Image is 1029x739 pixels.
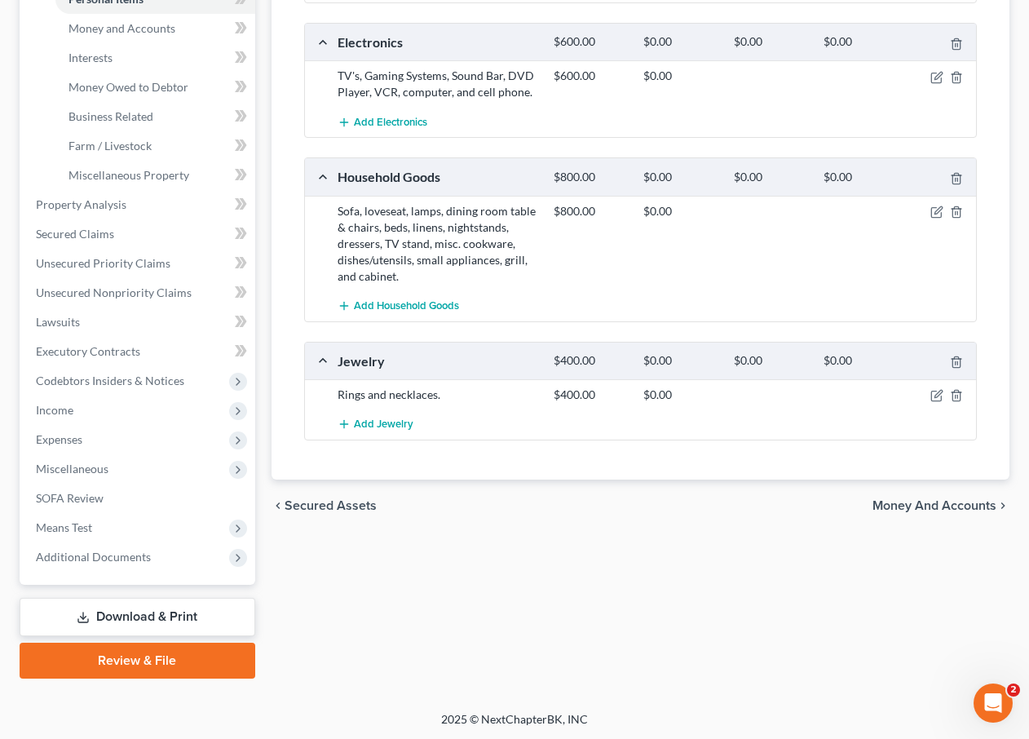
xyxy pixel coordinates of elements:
[545,387,635,403] div: $400.00
[55,131,255,161] a: Farm / Livestock
[635,34,725,50] div: $0.00
[55,73,255,102] a: Money Owed to Debtor
[20,643,255,679] a: Review & File
[36,462,108,476] span: Miscellaneous
[872,499,1009,512] button: Money and Accounts chevron_right
[635,353,725,369] div: $0.00
[726,34,815,50] div: $0.00
[545,68,635,84] div: $600.00
[726,353,815,369] div: $0.00
[996,499,1009,512] i: chevron_right
[1007,684,1020,697] span: 2
[68,21,175,35] span: Money and Accounts
[23,249,255,278] a: Unsecured Priority Claims
[272,499,377,512] button: chevron_left Secured Assets
[285,499,377,512] span: Secured Assets
[36,403,73,417] span: Income
[36,315,80,329] span: Lawsuits
[872,499,996,512] span: Money and Accounts
[815,170,905,185] div: $0.00
[55,102,255,131] a: Business Related
[68,109,153,123] span: Business Related
[272,499,285,512] i: chevron_left
[338,107,427,137] button: Add Electronics
[55,43,255,73] a: Interests
[36,520,92,534] span: Means Test
[329,387,545,403] div: Rings and necklaces.
[36,256,170,270] span: Unsecured Priority Claims
[36,491,104,505] span: SOFA Review
[354,418,413,431] span: Add Jewelry
[36,344,140,358] span: Executory Contracts
[545,170,635,185] div: $800.00
[36,227,114,241] span: Secured Claims
[36,285,192,299] span: Unsecured Nonpriority Claims
[68,80,188,94] span: Money Owed to Debtor
[635,203,725,219] div: $0.00
[329,203,545,285] div: Sofa, loveseat, lamps, dining room table & chairs, beds, linens, nightstands, dressers, TV stand,...
[20,598,255,636] a: Download & Print
[354,299,459,312] span: Add Household Goods
[329,168,545,185] div: Household Goods
[68,168,189,182] span: Miscellaneous Property
[354,116,427,129] span: Add Electronics
[36,432,82,446] span: Expenses
[36,197,126,211] span: Property Analysis
[338,409,413,440] button: Add Jewelry
[68,139,152,153] span: Farm / Livestock
[974,684,1013,723] iframe: Intercom live chat
[23,484,255,513] a: SOFA Review
[545,34,635,50] div: $600.00
[68,51,113,64] span: Interests
[23,219,255,249] a: Secured Claims
[23,308,255,337] a: Lawsuits
[329,68,545,100] div: TV's, Gaming Systems, Sound Bar, DVD Player, VCR, computer, and cell phone.
[635,170,725,185] div: $0.00
[635,68,725,84] div: $0.00
[23,190,255,219] a: Property Analysis
[23,278,255,308] a: Unsecured Nonpriority Claims
[815,34,905,50] div: $0.00
[36,374,184,387] span: Codebtors Insiders & Notices
[55,14,255,43] a: Money and Accounts
[726,170,815,185] div: $0.00
[23,337,255,366] a: Executory Contracts
[545,203,635,219] div: $800.00
[338,291,459,321] button: Add Household Goods
[815,353,905,369] div: $0.00
[635,387,725,403] div: $0.00
[55,161,255,190] a: Miscellaneous Property
[329,33,545,51] div: Electronics
[545,353,635,369] div: $400.00
[36,550,151,564] span: Additional Documents
[329,352,545,369] div: Jewelry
